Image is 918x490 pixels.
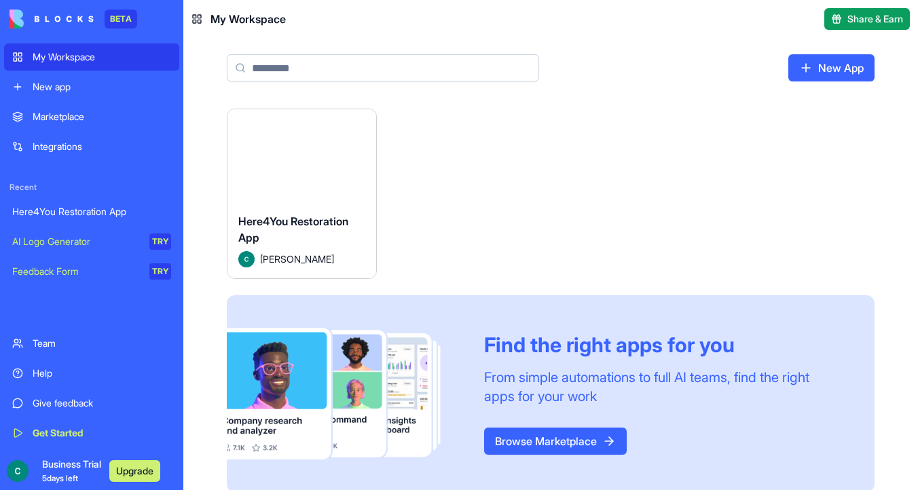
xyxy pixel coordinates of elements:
span: Here4You Restoration App [238,214,348,244]
button: Upgrade [109,460,160,482]
a: AI Logo GeneratorTRY [4,228,179,255]
div: Find the right apps for you [484,333,842,357]
div: AI Logo Generator [12,235,140,248]
a: Integrations [4,133,179,160]
a: Marketplace [4,103,179,130]
div: Integrations [33,140,171,153]
a: Get Started [4,419,179,447]
div: Team [33,337,171,350]
span: 5 days left [42,473,78,483]
div: Give feedback [33,396,171,410]
button: Share & Earn [824,8,910,30]
a: Team [4,330,179,357]
div: Get Started [33,426,171,440]
div: Here4You Restoration App [12,205,171,219]
a: Give feedback [4,390,179,417]
a: Here4You Restoration AppAvatar[PERSON_NAME] [227,109,377,279]
img: Avatar [238,251,255,267]
div: TRY [149,263,171,280]
span: [PERSON_NAME] [260,252,334,266]
a: Browse Marketplace [484,428,627,455]
a: New app [4,73,179,100]
div: TRY [149,233,171,250]
span: Share & Earn [847,12,903,26]
a: Help [4,360,179,387]
div: Marketplace [33,110,171,124]
img: logo [10,10,94,29]
div: BETA [105,10,137,29]
span: Recent [4,182,179,193]
a: Feedback FormTRY [4,258,179,285]
img: Frame_181_egmpey.png [227,328,462,460]
div: Help [33,366,171,380]
span: Business Trial [42,457,101,485]
a: Here4You Restoration App [4,198,179,225]
div: Feedback Form [12,265,140,278]
div: New app [33,80,171,94]
a: BETA [10,10,137,29]
div: My Workspace [33,50,171,64]
a: My Workspace [4,43,179,71]
span: My Workspace [210,11,286,27]
a: New App [788,54,875,81]
img: ACg8ocItyKQ4JGeqgO-2e73pA2ReSiPRTkhbRadNBFJC4iIJRQFcKg=s96-c [7,460,29,482]
div: From simple automations to full AI teams, find the right apps for your work [484,368,842,406]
